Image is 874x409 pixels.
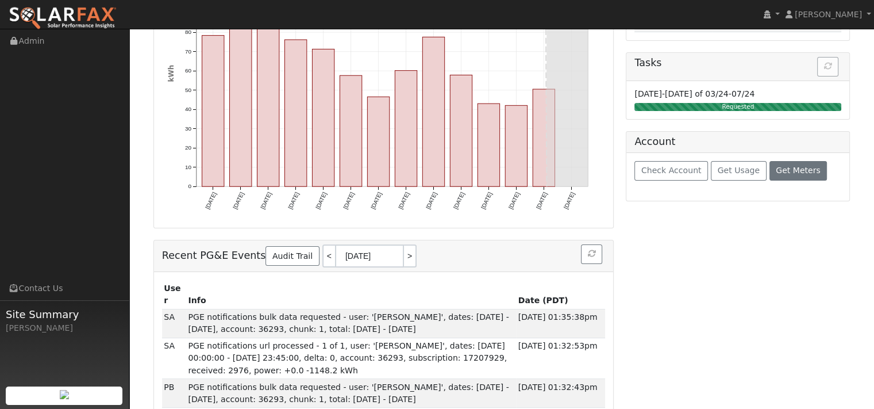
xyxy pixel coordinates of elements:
td: [DATE] 01:35:38pm [516,309,605,338]
text: 80 [185,29,192,36]
rect: onclick="" [395,71,417,187]
text: [DATE] [342,191,355,210]
text: 40 [185,106,192,113]
text: [DATE] [259,191,272,210]
a: Audit Trail [265,246,319,266]
th: User [162,280,186,309]
img: retrieve [60,390,69,399]
a: < [322,244,335,267]
td: [DATE] 01:32:53pm [516,338,605,379]
rect: onclick="" [422,37,444,187]
rect: onclick="" [312,49,334,187]
td: PGE notifications bulk data requested - user: '[PERSON_NAME]', dates: [DATE] - [DATE], account: 3... [186,309,516,338]
button: Check Account [634,161,708,181]
td: PGE notifications url processed - 1 of 1, user: '[PERSON_NAME]', dates: [DATE] 00:00:00 - [DATE] ... [186,338,516,379]
text: [DATE] [287,191,300,210]
td: [DATE] 01:32:43pm [516,379,605,408]
span: [PERSON_NAME] [795,10,862,19]
span: Get Meters [776,166,821,175]
text: 0 [188,184,191,190]
button: Refresh [581,244,602,264]
td: SDP Admin [162,338,186,379]
button: Get Meters [769,161,827,181]
rect: onclick="" [505,106,527,187]
rect: onclick="" [284,40,306,186]
h6: [DATE]-[DATE] of 03/24-07/24 [634,89,841,99]
rect: onclick="" [478,104,499,186]
td: Paul Barber [162,379,186,408]
rect: onclick="" [202,36,224,187]
text: [DATE] [480,191,493,210]
text: 10 [185,164,192,170]
span: Get Usage [718,166,760,175]
text: [DATE] [397,191,410,210]
text: [DATE] [369,191,383,210]
button: Get Usage [711,161,767,181]
td: PGE notifications bulk data requested - user: '[PERSON_NAME]', dates: [DATE] - [DATE], account: 3... [186,379,516,408]
span: Check Account [641,166,702,175]
text: [DATE] [425,191,438,210]
text: kWh [167,65,175,82]
td: SDP Admin [162,309,186,338]
rect: onclick="" [229,21,251,187]
rect: onclick="" [450,75,472,187]
th: Date (PDT) [516,280,605,309]
text: 70 [185,48,192,55]
text: 30 [185,125,192,132]
rect: onclick="" [533,89,555,186]
text: [DATE] [507,191,521,210]
text: [DATE] [232,191,245,210]
th: Info [186,280,516,309]
h5: Tasks [634,57,841,69]
text: [DATE] [452,191,465,210]
text: [DATE] [535,191,548,210]
div: [PERSON_NAME] [6,322,123,334]
rect: onclick="" [340,75,361,186]
span: Site Summary [6,307,123,322]
div: Requested [634,103,841,111]
text: 50 [185,87,192,93]
h5: Account [634,136,675,147]
text: [DATE] [563,191,576,210]
h5: Recent PG&E Events [162,244,605,267]
text: 60 [185,68,192,74]
a: > [404,244,417,267]
text: [DATE] [204,191,217,210]
rect: onclick="" [367,97,389,187]
text: 20 [185,145,192,151]
img: SolarFax [9,6,117,30]
text: [DATE] [314,191,328,210]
